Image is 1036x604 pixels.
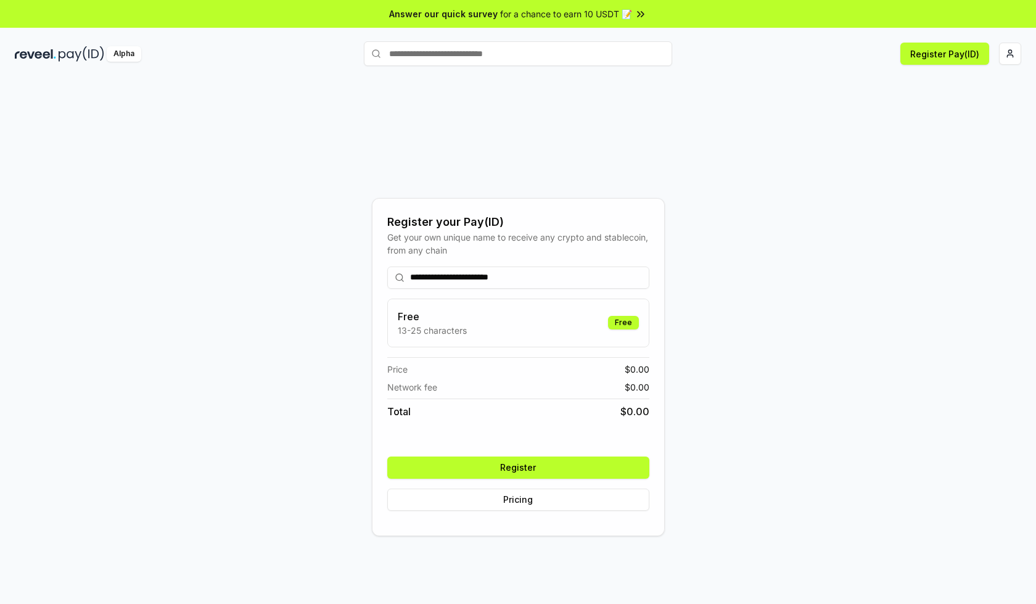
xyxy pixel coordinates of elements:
span: Network fee [387,381,437,394]
span: $ 0.00 [620,404,649,419]
img: pay_id [59,46,104,62]
div: Alpha [107,46,141,62]
span: $ 0.00 [625,363,649,376]
img: reveel_dark [15,46,56,62]
button: Register Pay(ID) [900,43,989,65]
button: Register [387,457,649,479]
span: Total [387,404,411,419]
span: Answer our quick survey [389,7,498,20]
div: Get your own unique name to receive any crypto and stablecoin, from any chain [387,231,649,257]
div: Free [608,316,639,329]
button: Pricing [387,489,649,511]
div: Register your Pay(ID) [387,213,649,231]
span: $ 0.00 [625,381,649,394]
p: 13-25 characters [398,324,467,337]
span: Price [387,363,408,376]
h3: Free [398,309,467,324]
span: for a chance to earn 10 USDT 📝 [500,7,632,20]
